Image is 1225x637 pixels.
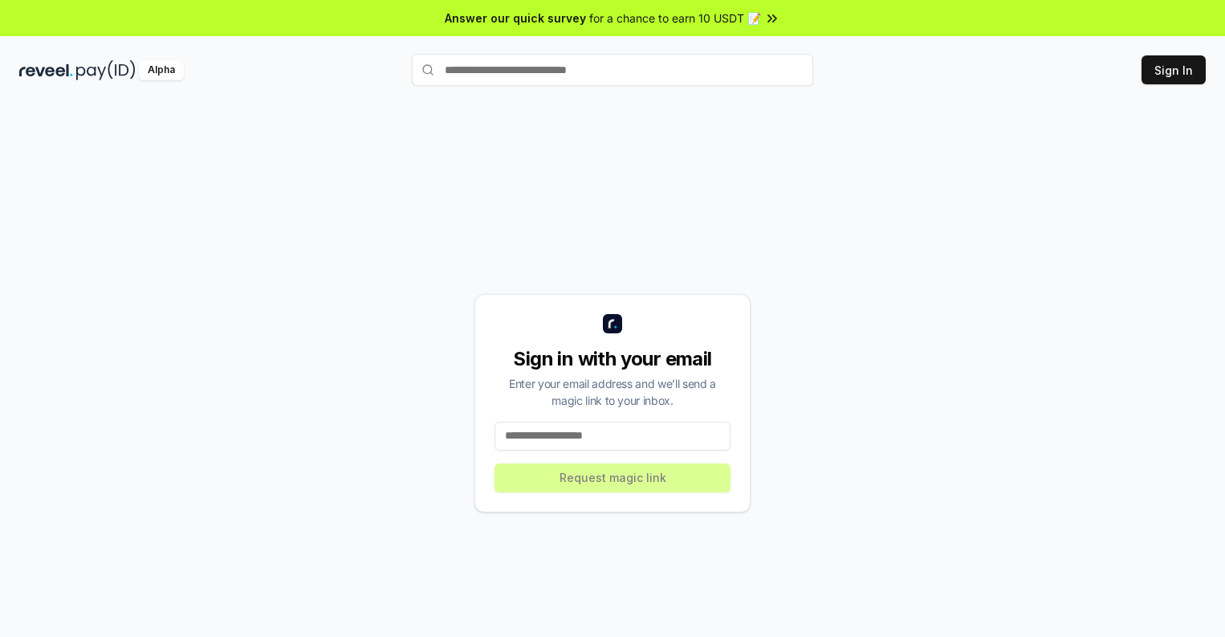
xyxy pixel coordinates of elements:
[76,60,136,80] img: pay_id
[445,10,586,27] span: Answer our quick survey
[603,314,622,333] img: logo_small
[494,375,731,409] div: Enter your email address and we’ll send a magic link to your inbox.
[589,10,761,27] span: for a chance to earn 10 USDT 📝
[19,60,73,80] img: reveel_dark
[494,346,731,372] div: Sign in with your email
[139,60,184,80] div: Alpha
[1142,55,1206,84] button: Sign In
